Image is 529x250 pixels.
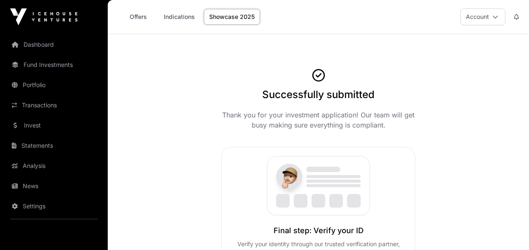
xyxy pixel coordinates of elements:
[7,157,101,175] a: Analysis
[121,9,155,25] a: Offers
[253,156,385,216] img: Investment Complete
[262,88,375,101] h1: Successfully submitted
[460,8,505,25] button: Account
[221,110,415,130] p: Thank you for your investment application! Our team will get busy making sure everything is compl...
[7,76,101,94] a: Portfolio
[7,197,101,215] a: Settings
[7,116,101,135] a: Invest
[7,177,101,195] a: News
[7,96,101,114] a: Transactions
[7,136,101,155] a: Statements
[158,9,200,25] a: Indications
[487,210,529,250] iframe: Chat Widget
[10,8,77,25] img: Icehouse Ventures Logo
[204,9,260,25] a: Showcase 2025
[7,56,101,74] a: Fund Investments
[230,225,407,237] h2: Final step: Verify your ID
[7,35,101,54] a: Dashboard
